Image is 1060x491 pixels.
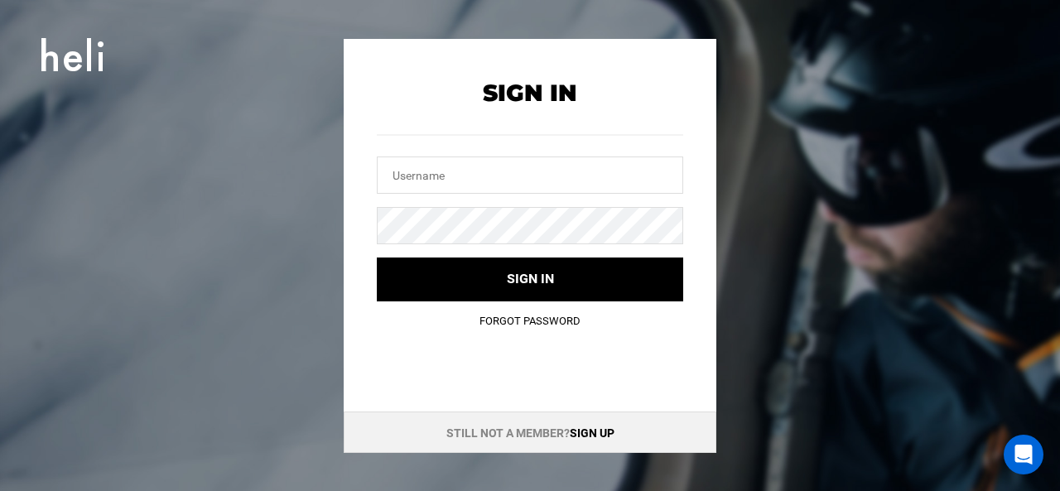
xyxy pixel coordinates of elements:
[377,80,683,106] h2: Sign In
[377,258,683,301] button: Sign in
[479,315,581,327] a: Forgot Password
[570,426,614,440] a: Sign up
[1004,435,1043,474] div: Open Intercom Messenger
[377,156,683,194] input: Username
[344,412,716,453] div: Still not a member?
